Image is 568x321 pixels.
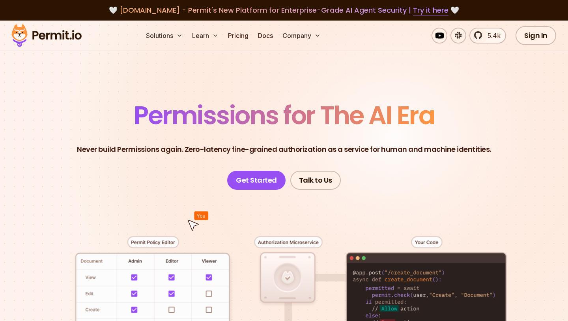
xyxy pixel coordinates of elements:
[77,144,491,155] p: Never build Permissions again. Zero-latency fine-grained authorization as a service for human and...
[19,5,549,16] div: 🤍 🤍
[290,171,341,190] a: Talk to Us
[143,28,186,43] button: Solutions
[227,171,286,190] a: Get Started
[120,5,448,15] span: [DOMAIN_NAME] - Permit's New Platform for Enterprise-Grade AI Agent Security |
[255,28,276,43] a: Docs
[8,22,85,49] img: Permit logo
[413,5,448,15] a: Try it here
[469,28,506,43] a: 5.4k
[225,28,252,43] a: Pricing
[279,28,324,43] button: Company
[134,98,434,133] span: Permissions for The AI Era
[189,28,222,43] button: Learn
[483,31,501,40] span: 5.4k
[516,26,556,45] a: Sign In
